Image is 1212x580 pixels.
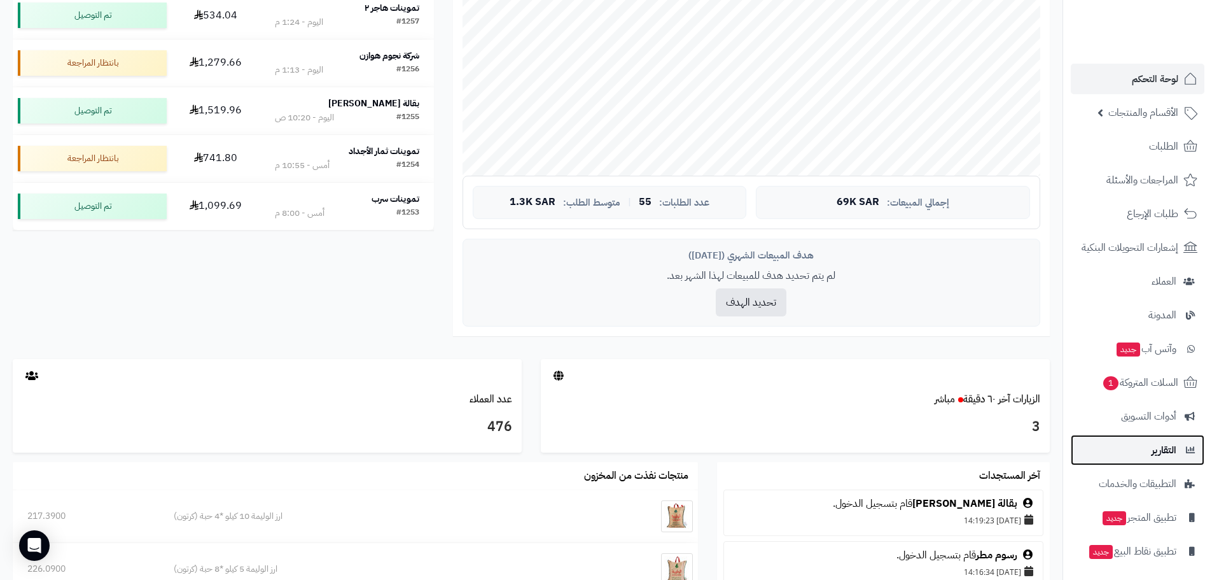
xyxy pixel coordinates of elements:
h3: منتجات نفذت من المخزون [584,470,688,482]
button: تحديد الهدف [716,288,786,316]
a: طلبات الإرجاع [1071,199,1204,229]
span: تطبيق نقاط البيع [1088,542,1176,560]
div: بانتظار المراجعة [18,50,167,76]
a: السلات المتروكة1 [1071,367,1204,398]
div: ارز الوليمة 10 كيلو *4 حبة (كرتون) [174,510,592,523]
div: #1255 [396,111,419,124]
span: طلبات الإرجاع [1127,205,1178,223]
a: رسوم مطر [976,548,1017,563]
div: ارز الوليمة 5 كيلو *8 حبة (كرتون) [174,563,592,576]
a: التقارير [1071,435,1204,465]
a: تطبيق نقاط البيعجديد [1071,536,1204,567]
small: مباشر [935,392,955,407]
span: التطبيقات والخدمات [1099,475,1176,493]
span: جديد [1103,511,1126,525]
strong: تموينات سرب [372,192,419,206]
a: أدوات التسويق [1071,401,1204,432]
span: جديد [1089,545,1113,559]
h3: 476 [22,416,512,438]
a: الزيارات آخر ٦٠ دقيقةمباشر [935,392,1040,407]
div: 217.3900 [27,510,144,523]
span: إجمالي المبيعات: [887,197,949,208]
span: تطبيق المتجر [1101,509,1176,527]
strong: تموينات هاجر ٢ [365,1,419,15]
span: العملاء [1152,272,1176,290]
div: #1253 [396,207,419,220]
div: #1256 [396,64,419,76]
span: عدد الطلبات: [659,197,709,208]
div: تم التوصيل [18,194,167,219]
a: المدونة [1071,300,1204,330]
span: | [628,197,631,207]
div: هدف المبيعات الشهري ([DATE]) [473,249,1030,262]
span: متوسط الطلب: [563,197,620,208]
div: اليوم - 10:20 ص [275,111,334,124]
h3: 3 [550,416,1040,438]
div: تم التوصيل [18,3,167,28]
span: 1.3K SAR [510,197,555,208]
span: المدونة [1148,306,1176,324]
img: ارز الوليمة 10 كيلو *4 حبة (كرتون) [661,500,693,532]
div: بانتظار المراجعة [18,146,167,171]
span: 69K SAR [837,197,879,208]
span: 1 [1103,376,1119,391]
div: أمس - 10:55 م [275,159,330,172]
span: الطلبات [1149,138,1178,155]
strong: شركة نجوم هوازن [359,49,419,62]
a: الطلبات [1071,131,1204,162]
span: وآتس آب [1115,340,1176,358]
div: قام بتسجيل الدخول. [730,497,1036,511]
td: 1,519.96 [172,87,260,134]
span: المراجعات والأسئلة [1106,171,1178,189]
img: logo-2.png [1125,10,1200,36]
td: 1,279.66 [172,39,260,87]
div: تم التوصيل [18,98,167,124]
td: 1,099.69 [172,183,260,230]
span: التقارير [1152,441,1176,459]
span: الأقسام والمنتجات [1108,104,1178,122]
span: لوحة التحكم [1132,70,1178,88]
a: وآتس آبجديد [1071,334,1204,364]
a: عدد العملاء [470,392,512,407]
a: بقالة [PERSON_NAME] [912,496,1017,511]
a: تطبيق المتجرجديد [1071,502,1204,533]
p: لم يتم تحديد هدف للمبيعات لهذا الشهر بعد. [473,269,1030,283]
div: أمس - 8:00 م [275,207,324,220]
div: Open Intercom Messenger [19,530,50,561]
span: إشعارات التحويلات البنكية [1082,239,1178,257]
a: لوحة التحكم [1071,64,1204,94]
a: المراجعات والأسئلة [1071,165,1204,195]
div: قام بتسجيل الدخول. [730,548,1036,563]
span: السلات المتروكة [1102,374,1178,392]
div: 226.0900 [27,563,144,576]
div: #1257 [396,16,419,29]
a: إشعارات التحويلات البنكية [1071,232,1204,263]
span: 55 [639,197,651,208]
h3: آخر المستجدات [979,470,1040,482]
a: التطبيقات والخدمات [1071,469,1204,499]
a: العملاء [1071,266,1204,297]
td: 741.80 [172,135,260,182]
div: #1254 [396,159,419,172]
div: اليوم - 1:13 م [275,64,323,76]
span: أدوات التسويق [1121,407,1176,425]
div: اليوم - 1:24 م [275,16,323,29]
div: [DATE] 14:19:23 [730,511,1036,529]
span: جديد [1117,343,1140,357]
strong: تموينات ثمار الأجداد [349,145,419,158]
strong: بقالة [PERSON_NAME] [328,97,419,110]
